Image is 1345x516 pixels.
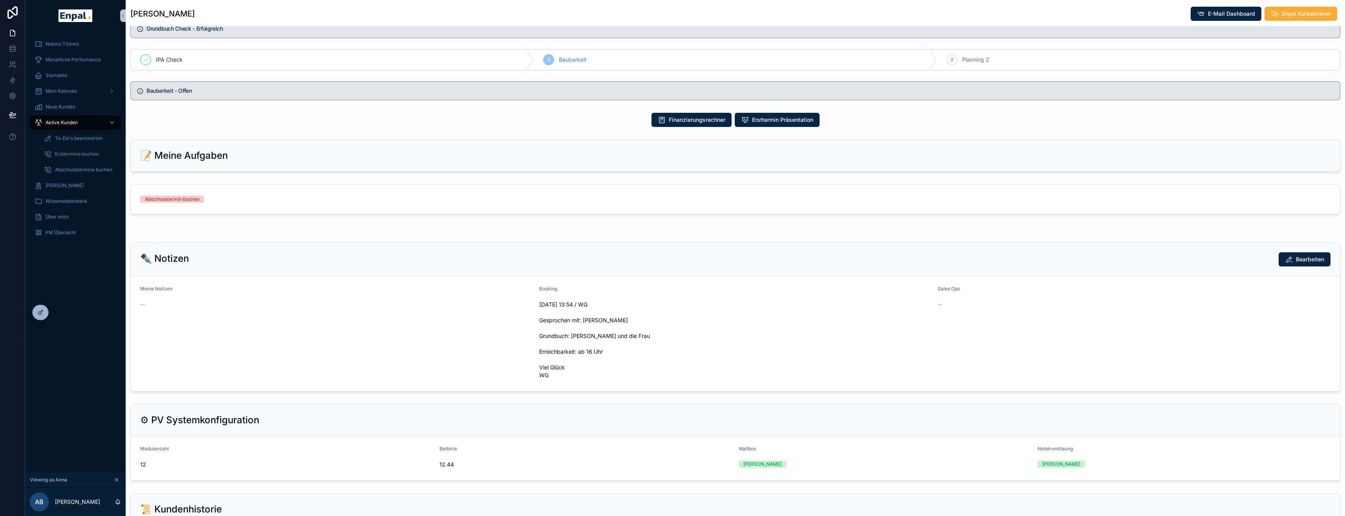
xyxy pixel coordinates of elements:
[140,446,169,452] span: Modulanzahl
[25,31,126,250] div: scrollable content
[55,135,102,141] span: To-Do's beantworten
[30,194,121,208] a: Wissensdatenbank
[30,116,121,130] a: Aktive Kunden
[140,301,145,308] span: --
[962,56,989,64] span: Planning 2
[131,185,1340,214] a: Abschlusstermin buchen
[39,131,121,145] a: To-Do's beantworten
[30,100,121,114] a: Neue Kunden
[439,461,732,468] span: 12.44
[1191,7,1261,21] button: E-Mail Dashboard
[1296,255,1324,263] span: Bearbeiten
[547,57,550,63] span: 2
[39,163,121,177] a: Abschlusstermine buchen
[140,503,222,516] h2: 📜 Kundenhistorie
[1279,252,1330,266] button: Bearbeiten
[938,301,942,308] span: --
[1038,446,1073,452] span: Notstromlösung
[30,210,121,224] a: Über mich
[46,72,67,79] span: Startseite
[30,84,121,98] a: Mein Kalender
[1208,10,1255,18] span: E-Mail Dashboard
[1282,10,1331,18] span: Enpal Kontaktieren
[735,113,820,127] button: Ersttermin Präsentation
[46,57,101,63] span: Monatliche Performance
[130,8,195,19] h1: [PERSON_NAME]
[30,53,121,67] a: Monatliche Performance
[46,104,75,110] span: Neue Kunden
[743,461,781,468] div: [PERSON_NAME]
[140,149,228,162] h2: 📝 Meine Aufgaben
[651,113,732,127] button: Finanzierungsrechner
[46,119,78,126] span: Aktive Kunden
[156,56,183,64] span: IPA Check
[539,286,557,292] span: Booking
[30,226,121,240] a: PM Übersicht
[439,446,457,452] span: Batterie
[55,167,112,173] span: Abschlusstermine buchen
[30,178,121,193] a: [PERSON_NAME]
[146,88,1334,94] h5: Baubarkeit - Offen
[46,88,78,94] span: Mein Kalender
[145,196,199,203] div: Abschlusstermin buchen
[55,498,100,506] p: [PERSON_NAME]
[39,147,121,161] a: Ersttermine buchen
[46,214,69,220] span: Über mich
[30,37,121,51] a: Noloco Tickets
[752,116,813,124] span: Ersttermin Präsentation
[140,286,172,292] span: Meine Notizen
[1264,7,1337,21] button: Enpal Kontaktieren
[1042,461,1080,468] div: [PERSON_NAME]
[59,9,92,22] img: App logo
[938,286,960,292] span: Sales Ops
[140,414,259,426] h2: ⚙ PV Systemkonfiguration
[146,26,1334,31] h5: Grundbuch Check - Erfolgreich
[539,301,932,379] span: [DATE] 13:54 / WG Gesprochen mit: [PERSON_NAME] Grundbuch: [PERSON_NAME] und die Frau Erreichbark...
[35,497,44,507] span: AB
[55,151,99,157] span: Ersttermine buchen
[950,57,953,63] span: 3
[140,252,189,265] h2: ✒️ Notizen
[739,446,756,452] span: Wallbox
[140,461,433,468] span: 12
[46,41,79,47] span: Noloco Tickets
[559,56,587,64] span: Baubarkeit
[46,182,84,189] span: [PERSON_NAME]
[30,477,67,483] span: Viewing as Anna
[46,198,88,204] span: Wissensdatenbank
[669,116,725,124] span: Finanzierungsrechner
[46,230,76,236] span: PM Übersicht
[30,68,121,83] a: Startseite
